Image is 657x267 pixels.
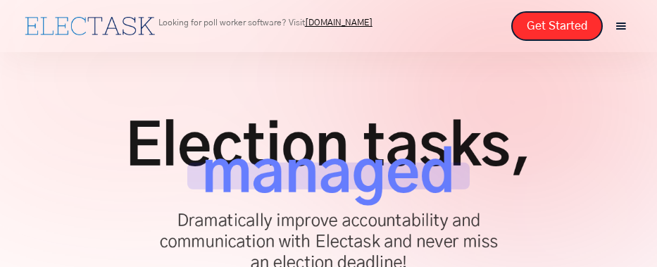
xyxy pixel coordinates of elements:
[158,18,373,27] p: Looking for poll worker software? Visit
[606,11,636,41] div: menu
[187,163,470,190] span: managed
[305,18,373,27] a: [DOMAIN_NAME]
[511,11,603,41] a: Get Started
[125,136,532,163] span: Election tasks,
[21,13,158,39] a: home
